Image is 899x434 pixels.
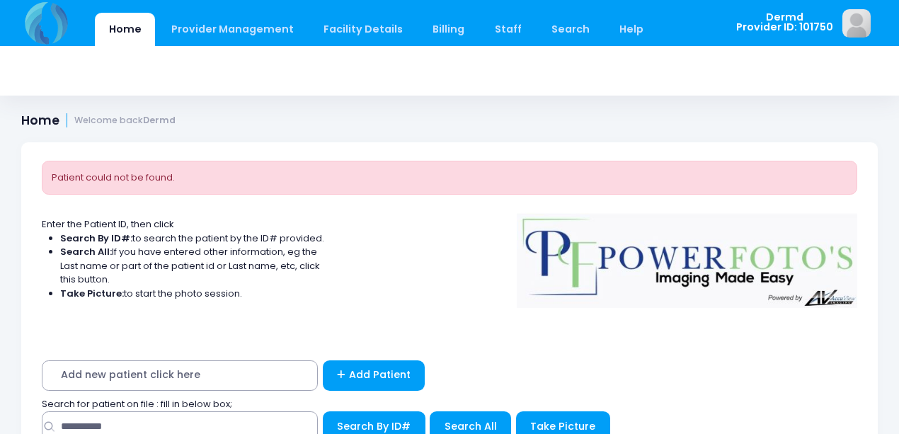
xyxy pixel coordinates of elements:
strong: Take Picture: [60,287,124,300]
span: Dermd Provider ID: 101750 [736,12,833,33]
a: Billing [419,13,479,46]
span: Enter the Patient ID, then click [42,217,174,231]
li: to search the patient by the ID# provided. [60,232,325,246]
a: Facility Details [310,13,417,46]
a: Help [606,13,658,46]
a: Add Patient [323,360,425,391]
li: If you have entered other information, eg the Last name or part of the patient id or Last name, e... [60,245,325,287]
div: Patient could not be found. [42,161,857,195]
span: Search All [445,419,497,433]
a: Provider Management [157,13,307,46]
strong: Search By ID#: [60,232,132,245]
img: image [842,9,871,38]
span: Search for patient on file : fill in below box; [42,397,232,411]
strong: Search All: [60,245,112,258]
span: Search By ID# [337,419,411,433]
a: Search [537,13,603,46]
small: Welcome back [74,115,176,126]
a: Home [95,13,155,46]
span: Add new patient click here [42,360,318,391]
img: Logo [510,204,864,309]
a: Staff [481,13,535,46]
li: to start the photo session. [60,287,325,301]
h1: Home [21,113,176,128]
span: Take Picture [530,419,595,433]
strong: Dermd [143,114,176,126]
